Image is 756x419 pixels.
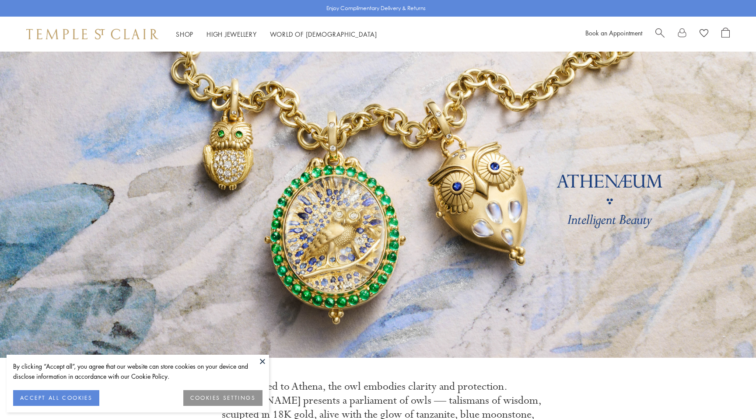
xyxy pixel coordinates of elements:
button: COOKIES SETTINGS [183,390,262,406]
a: Search [655,28,665,41]
a: Book an Appointment [585,28,642,37]
a: ShopShop [176,30,193,38]
a: Open Shopping Bag [721,28,730,41]
nav: Main navigation [176,29,377,40]
a: View Wishlist [700,28,708,41]
p: Enjoy Complimentary Delivery & Returns [326,4,426,13]
button: ACCEPT ALL COOKIES [13,390,99,406]
div: By clicking “Accept all”, you agree that our website can store cookies on your device and disclos... [13,361,262,381]
a: World of [DEMOGRAPHIC_DATA]World of [DEMOGRAPHIC_DATA] [270,30,377,38]
img: Temple St. Clair [26,29,158,39]
a: High JewelleryHigh Jewellery [206,30,257,38]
